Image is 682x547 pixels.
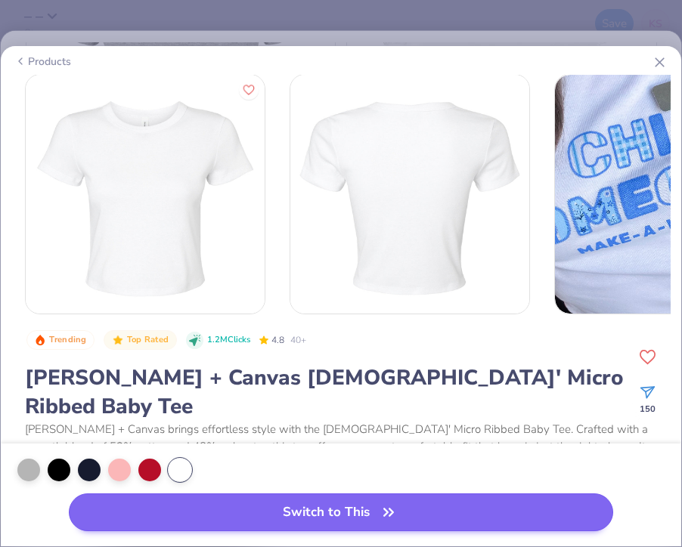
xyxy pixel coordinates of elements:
span: 1.2M Clicks [207,334,250,347]
span: Trending [49,335,86,344]
button: Switch to This [69,493,613,531]
img: Front [26,75,265,314]
button: Badge Button [104,330,176,350]
button: Badge Button [26,330,95,350]
div: [PERSON_NAME] + Canvas brings effortless style with the [DEMOGRAPHIC_DATA]' Micro Ribbed Baby Tee... [25,421,680,506]
span: Top Rated [127,335,169,344]
span: 150 [640,403,656,416]
span: 40+ [290,333,306,347]
button: share [639,384,656,416]
img: Back [290,75,529,314]
span: 4.8 [271,334,284,346]
div: [PERSON_NAME] + Canvas [DEMOGRAPHIC_DATA]' Micro Ribbed Baby Tee [25,363,680,421]
div: Products [14,54,71,70]
button: Like [239,80,259,100]
img: Trending sort [34,334,46,346]
img: Top Rated sort [112,334,124,346]
button: Like [639,346,656,368]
